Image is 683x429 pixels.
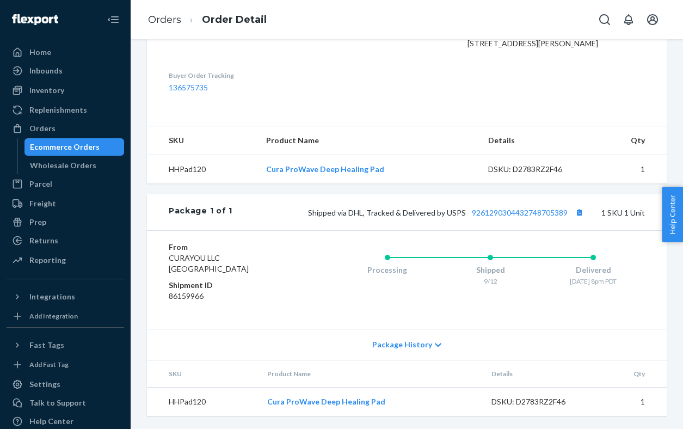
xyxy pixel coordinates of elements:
[29,105,87,115] div: Replenishments
[169,242,292,253] dt: From
[24,138,125,156] a: Ecommerce Orders
[257,126,479,155] th: Product Name
[479,126,594,155] th: Details
[7,376,124,393] a: Settings
[29,397,86,408] div: Talk to Support
[572,205,586,219] button: Copy tracking number
[12,14,58,25] img: Flexport logo
[139,4,275,36] ol: breadcrumbs
[267,397,385,406] a: Cura ProWave Deep Healing Pad
[7,252,124,269] a: Reporting
[7,195,124,212] a: Freight
[30,142,100,152] div: Ecommerce Orders
[29,179,52,189] div: Parcel
[259,360,483,388] th: Product Name
[662,187,683,242] button: Help Center
[372,339,432,350] span: Package History
[618,9,639,30] button: Open notifications
[29,198,56,209] div: Freight
[102,9,124,30] button: Close Navigation
[7,120,124,137] a: Orders
[336,265,439,275] div: Processing
[169,291,292,302] dd: 86159966
[439,265,542,275] div: Shipped
[169,71,331,80] dt: Buyer Order Tracking
[7,62,124,79] a: Inbounds
[29,379,60,390] div: Settings
[439,277,542,286] div: 9/12
[266,164,384,174] a: Cura ProWave Deep Healing Pad
[7,175,124,193] a: Parcel
[7,358,124,371] a: Add Fast Tag
[29,291,75,302] div: Integrations
[7,82,124,99] a: Inventory
[483,360,597,388] th: Details
[7,336,124,354] button: Fast Tags
[169,280,292,291] dt: Shipment ID
[594,155,667,184] td: 1
[232,205,645,219] div: 1 SKU 1 Unit
[29,255,66,266] div: Reporting
[29,340,64,351] div: Fast Tags
[147,388,259,416] td: HHPad120
[169,83,208,92] a: 136575735
[7,310,124,323] a: Add Integration
[29,217,46,228] div: Prep
[7,288,124,305] button: Integrations
[7,213,124,231] a: Prep
[7,232,124,249] a: Returns
[29,123,56,134] div: Orders
[30,160,96,171] div: Wholesale Orders
[29,416,73,427] div: Help Center
[29,65,63,76] div: Inbounds
[29,85,64,96] div: Inventory
[202,14,267,26] a: Order Detail
[598,388,667,416] td: 1
[488,164,585,175] div: DSKU: D2783RZ2F46
[147,360,259,388] th: SKU
[7,101,124,119] a: Replenishments
[594,9,616,30] button: Open Search Box
[7,394,124,412] a: Talk to Support
[594,126,667,155] th: Qty
[308,208,586,217] span: Shipped via DHL, Tracked & Delivered by USPS
[169,253,249,273] span: CURAYOU LLC [GEOGRAPHIC_DATA]
[29,235,58,246] div: Returns
[491,396,588,407] div: DSKU: D2783RZ2F46
[148,14,181,26] a: Orders
[472,208,568,217] a: 9261290304432748705389
[542,265,645,275] div: Delivered
[29,360,69,369] div: Add Fast Tag
[542,277,645,286] div: [DATE] 8pm PDT
[147,155,257,184] td: HHPad120
[29,311,78,321] div: Add Integration
[598,360,667,388] th: Qty
[29,47,51,58] div: Home
[24,157,125,174] a: Wholesale Orders
[642,9,663,30] button: Open account menu
[147,126,257,155] th: SKU
[7,44,124,61] a: Home
[169,205,232,219] div: Package 1 of 1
